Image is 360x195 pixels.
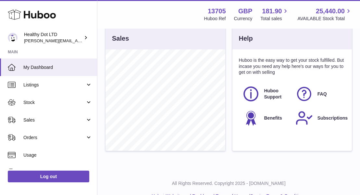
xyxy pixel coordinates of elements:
[23,64,92,71] span: My Dashboard
[23,117,85,123] span: Sales
[264,88,288,100] span: Huboo Support
[316,7,345,16] span: 25,440.00
[317,91,327,97] span: FAQ
[295,109,342,127] a: Subscriptions
[23,82,85,88] span: Listings
[234,16,253,22] div: Currency
[262,7,282,16] span: 181.90
[239,57,346,76] p: Huboo is the easy way to get your stock fulfilled. But incase you need any help here's our ways f...
[242,109,289,127] a: Benefits
[297,16,352,22] span: AVAILABLE Stock Total
[112,34,129,43] h3: Sales
[204,16,226,22] div: Huboo Ref
[260,7,289,22] a: 181.90 Total sales
[24,32,82,44] div: Healthy Dot LTD
[317,115,348,121] span: Subscriptions
[23,99,85,106] span: Stock
[23,135,85,141] span: Orders
[103,180,355,187] p: All Rights Reserved. Copyright 2025 - [DOMAIN_NAME]
[24,38,130,43] span: [PERSON_NAME][EMAIL_ADDRESS][DOMAIN_NAME]
[297,7,352,22] a: 25,440.00 AVAILABLE Stock Total
[239,34,253,43] h3: Help
[242,85,289,103] a: Huboo Support
[8,33,18,43] img: Dorothy@healthydot.com
[295,85,342,103] a: FAQ
[208,7,226,16] strong: 13705
[260,16,289,22] span: Total sales
[23,152,92,158] span: Usage
[264,115,282,121] span: Benefits
[8,171,89,182] a: Log out
[238,7,252,16] strong: GBP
